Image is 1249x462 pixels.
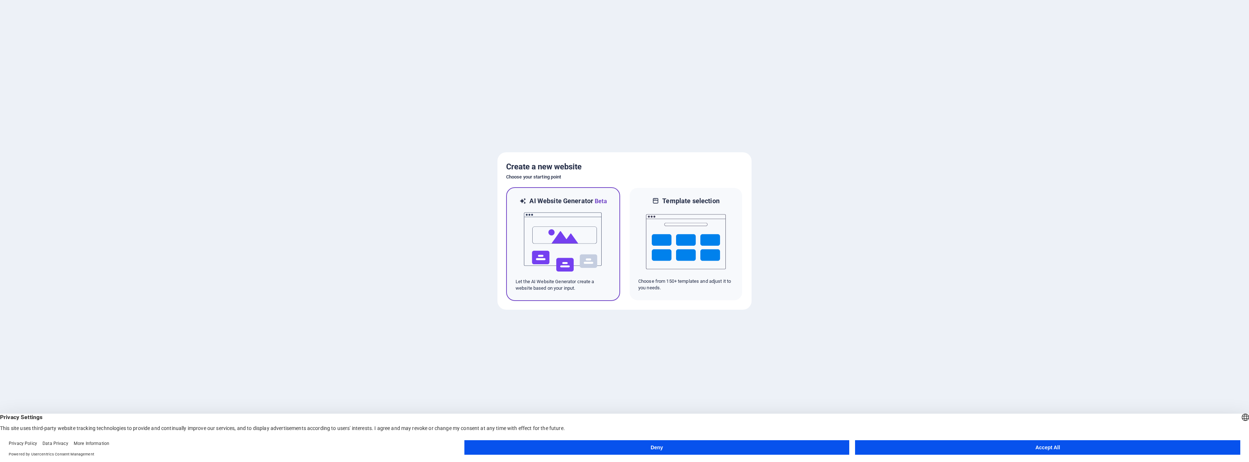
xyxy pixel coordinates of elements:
[529,197,607,206] h6: AI Website Generator
[523,206,603,278] img: ai
[662,197,719,205] h6: Template selection
[638,278,733,291] p: Choose from 150+ templates and adjust it to you needs.
[506,161,743,173] h5: Create a new website
[516,278,611,292] p: Let the AI Website Generator create a website based on your input.
[593,198,607,205] span: Beta
[629,187,743,301] div: Template selectionChoose from 150+ templates and adjust it to you needs.
[506,187,620,301] div: AI Website GeneratorBetaaiLet the AI Website Generator create a website based on your input.
[506,173,743,181] h6: Choose your starting point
